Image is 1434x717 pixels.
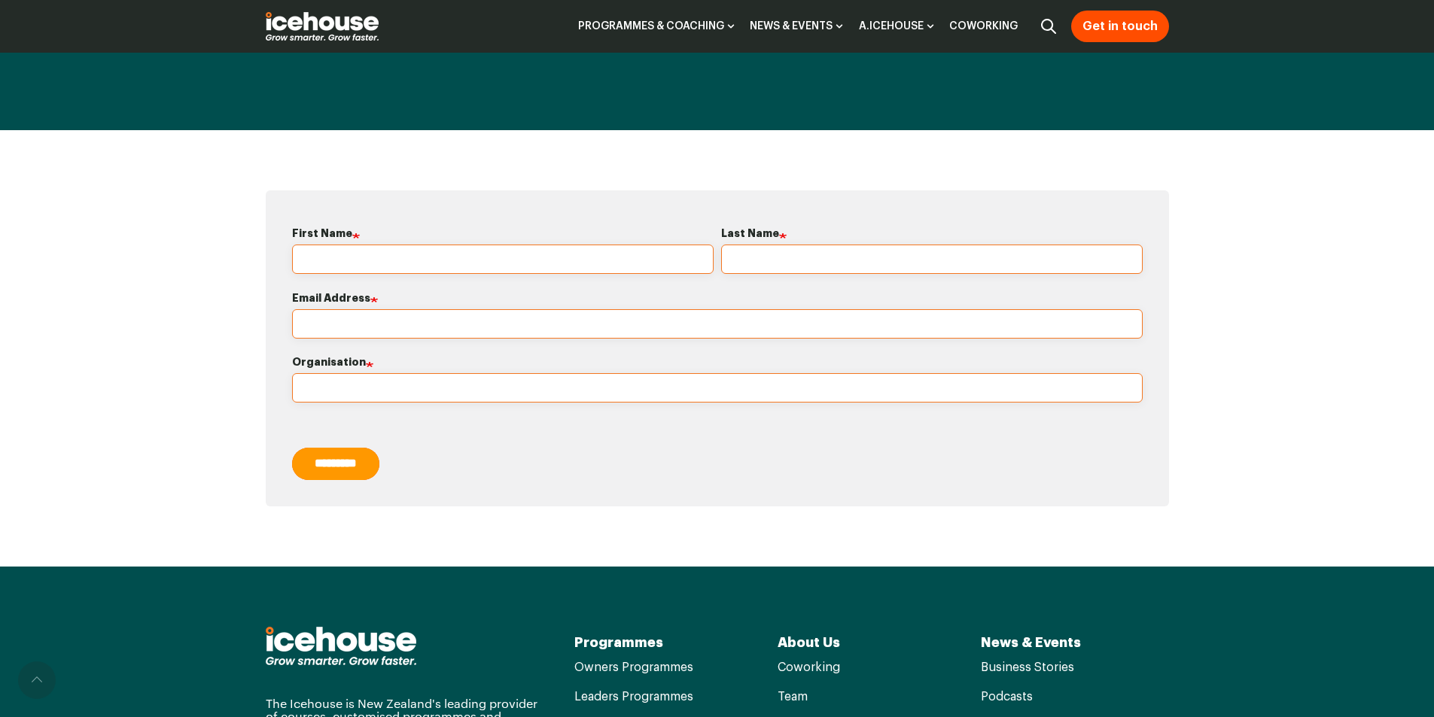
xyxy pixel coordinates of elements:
[778,636,840,649] a: About Us
[574,688,763,706] a: Leaders Programmes
[266,12,379,41] img: Icehouse Logo - White By-Line
[292,357,366,367] span: Organisation
[981,636,1081,649] a: News & Events
[266,627,416,665] img: Icehouse Logo - White By-Line
[1071,11,1169,43] a: Get in touch
[574,658,763,676] a: Owners Programmes
[292,293,370,303] span: Email Address
[266,12,379,41] a: Go to the main page
[778,688,966,706] a: Team
[721,228,779,238] span: Last Name
[292,228,352,238] span: First Name
[574,636,663,649] a: Programmes
[778,658,966,676] a: Coworking
[981,688,1169,706] a: Podcasts
[1034,11,1064,41] div: Search box
[981,658,1169,676] a: Business Stories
